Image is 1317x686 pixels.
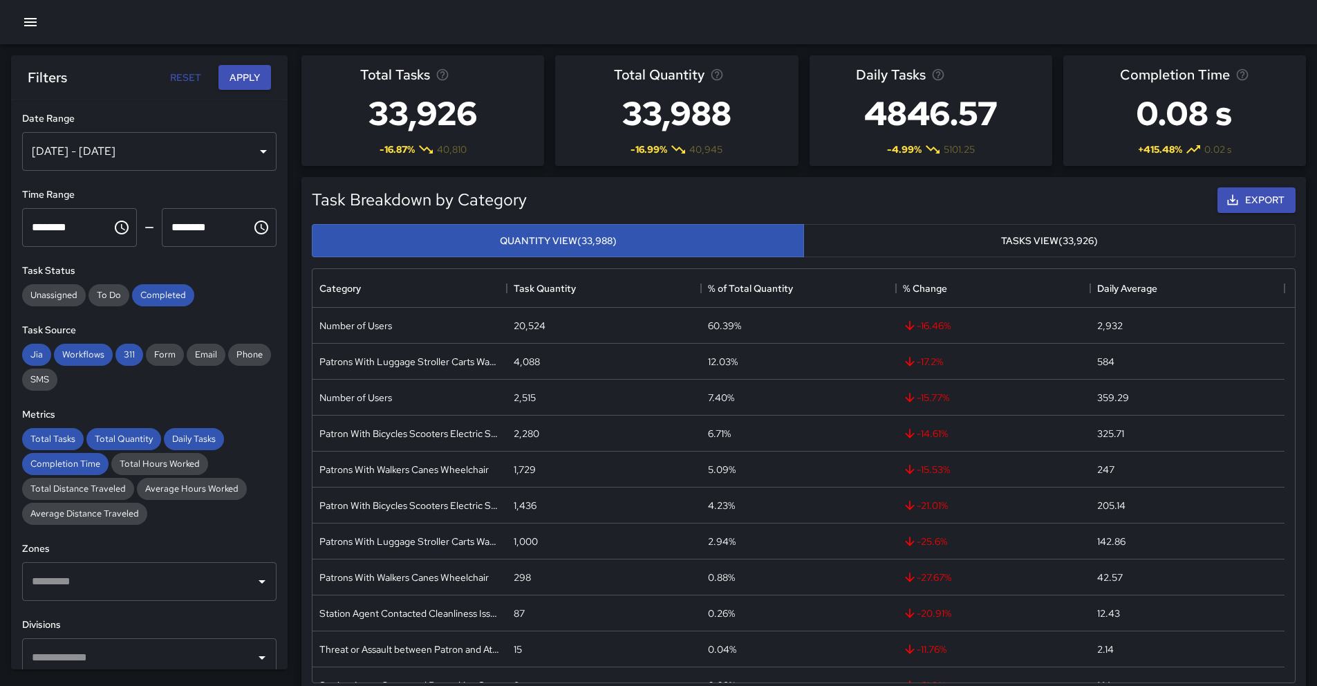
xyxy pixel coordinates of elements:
span: Total Distance Traveled [22,483,134,494]
h6: Zones [22,541,277,557]
div: Daily Tasks [164,428,224,450]
div: 0.04% [708,642,736,656]
span: -4.99 % [887,142,922,156]
div: [DATE] - [DATE] [22,132,277,171]
h6: Metrics [22,407,277,423]
svg: Average time taken to complete tasks in the selected period, compared to the previous period. [1235,68,1249,82]
span: Completion Time [22,458,109,470]
span: Completion Time [1120,64,1230,86]
svg: Total task quantity in the selected period, compared to the previous period. [710,68,724,82]
div: Patrons With Luggage Stroller Carts Wagons [319,355,500,369]
div: 2.14 [1097,642,1114,656]
div: Total Quantity [86,428,161,450]
div: Patrons With Luggage Stroller Carts Wagons [319,535,500,548]
div: Patrons With Walkers Canes Wheelchair [319,571,489,584]
div: Total Tasks [22,428,84,450]
div: 2,932 [1097,319,1123,333]
button: Tasks View(33,926) [803,224,1296,258]
div: Patrons With Walkers Canes Wheelchair [319,463,489,476]
div: Number of Users [319,319,392,333]
div: Workflows [54,344,113,366]
div: 359.29 [1097,391,1129,405]
span: Unassigned [22,289,86,301]
div: 1,729 [514,463,536,476]
h6: Date Range [22,111,277,127]
div: 205.14 [1097,499,1125,512]
span: 311 [115,349,143,360]
svg: Average number of tasks per day in the selected period, compared to the previous period. [931,68,945,82]
span: -15.77 % [903,391,949,405]
span: Daily Tasks [164,433,224,445]
button: Export [1217,187,1296,213]
div: 4.23% [708,499,735,512]
div: 87 [514,606,525,620]
div: Daily Average [1097,269,1157,308]
div: Jia [22,344,51,366]
span: 0.02 s [1204,142,1231,156]
svg: Total number of tasks in the selected period, compared to the previous period. [436,68,449,82]
div: Patron With Bicycles Scooters Electric Scooters [319,427,500,441]
h6: Time Range [22,187,277,203]
button: Apply [218,65,271,91]
div: 298 [514,571,531,584]
h6: Divisions [22,618,277,633]
span: Phone [228,349,271,360]
div: % of Total Quantity [701,269,895,308]
div: 5.09% [708,463,736,476]
div: 12.43 [1097,606,1120,620]
div: Total Distance Traveled [22,478,134,500]
div: Task Quantity [507,269,701,308]
div: 2,280 [514,427,539,441]
span: -16.46 % [903,319,951,333]
div: Completed [132,284,194,306]
div: 60.39% [708,319,741,333]
span: Total Tasks [360,64,430,86]
button: Choose time, selected time is 11:59 PM [247,214,275,241]
span: Total Tasks [22,433,84,445]
span: Average Distance Traveled [22,508,147,519]
span: Total Quantity [86,433,161,445]
div: % Change [903,269,947,308]
div: 584 [1097,355,1114,369]
span: -17.2 % [903,355,943,369]
h3: 33,988 [614,86,740,141]
h3: 33,926 [360,86,485,141]
h3: 0.08 s [1120,86,1249,141]
div: 1,000 [514,535,538,548]
button: Reset [163,65,207,91]
div: Threat or Assault between Patron and Attendant - BART PD Contacted [319,642,500,656]
span: -20.91 % [903,606,951,620]
span: Total Hours Worked [111,458,208,470]
div: 4,088 [514,355,540,369]
div: Average Distance Traveled [22,503,147,525]
div: Completion Time [22,453,109,475]
div: 1,436 [514,499,536,512]
h5: Task Breakdown by Category [312,189,1212,211]
div: Station Agent Contacted Cleanliness Issue Reported [319,606,500,620]
span: 40,945 [689,142,722,156]
span: 5101.25 [944,142,975,156]
div: Patron With Bicycles Scooters Electric Scooters [319,499,500,512]
span: 40,810 [437,142,467,156]
span: -11.76 % [903,642,946,656]
span: -16.99 % [631,142,667,156]
div: 247 [1097,463,1114,476]
div: Average Hours Worked [137,478,247,500]
button: Choose time, selected time is 12:00 AM [108,214,136,241]
div: 42.57 [1097,571,1123,584]
div: 15 [514,642,522,656]
span: -27.67 % [903,571,951,584]
div: 142.86 [1097,535,1125,548]
div: 6.71% [708,427,731,441]
div: Task Quantity [514,269,576,308]
h6: Task Source [22,323,277,338]
span: SMS [22,373,57,385]
div: % Change [896,269,1090,308]
div: To Do [88,284,129,306]
span: Total Quantity [614,64,704,86]
div: Total Hours Worked [111,453,208,475]
div: 311 [115,344,143,366]
div: Form [146,344,184,366]
span: Workflows [54,349,113,360]
div: Number of Users [319,391,392,405]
